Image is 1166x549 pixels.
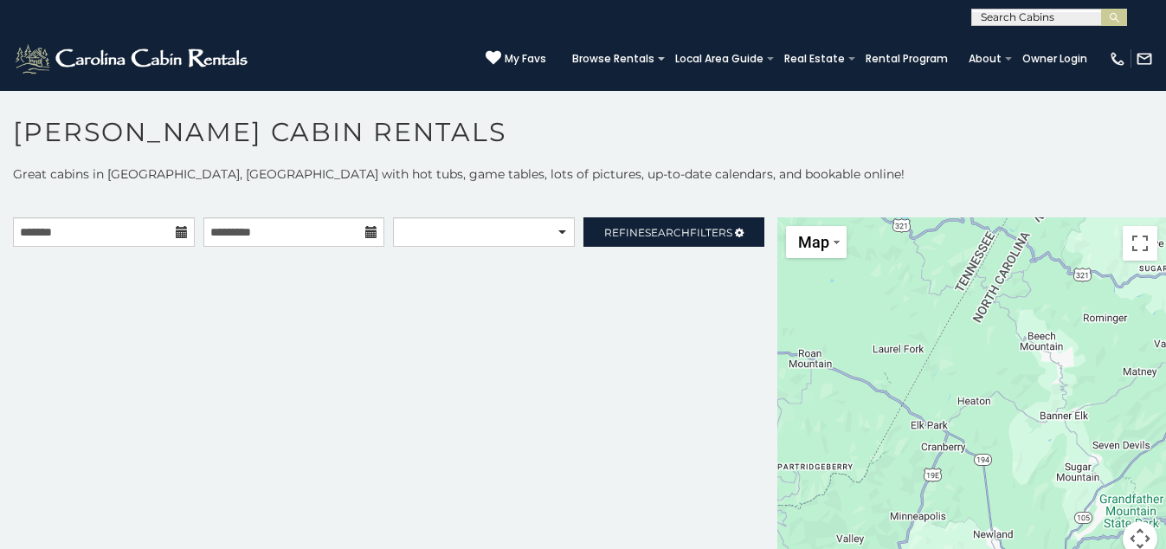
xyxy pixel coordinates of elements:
a: Real Estate [776,47,854,71]
img: mail-regular-white.png [1136,50,1153,68]
img: White-1-2.png [13,42,253,76]
span: Refine Filters [604,226,732,239]
span: Search [645,226,690,239]
a: Local Area Guide [667,47,772,71]
a: Rental Program [857,47,957,71]
a: RefineSearchFilters [583,217,765,247]
a: About [960,47,1010,71]
span: My Favs [505,51,546,67]
a: Browse Rentals [564,47,663,71]
span: Map [798,233,829,251]
a: My Favs [486,50,546,68]
button: Toggle fullscreen view [1123,226,1157,261]
a: Owner Login [1014,47,1096,71]
button: Change map style [786,226,847,258]
img: phone-regular-white.png [1109,50,1126,68]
